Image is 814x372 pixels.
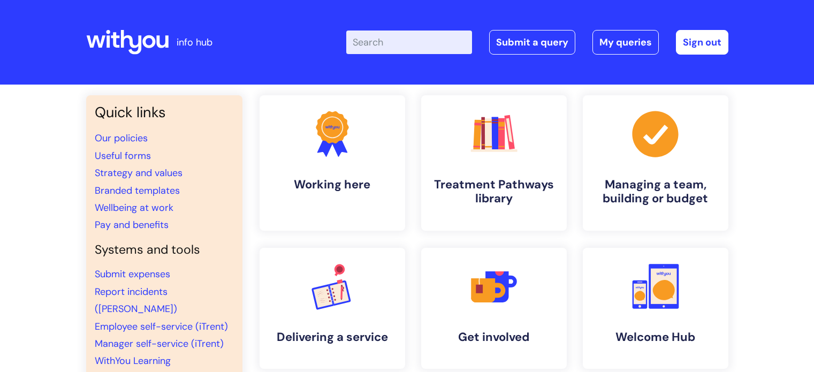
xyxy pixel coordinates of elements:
a: Submit expenses [95,268,170,280]
div: | - [346,30,728,55]
h4: Systems and tools [95,242,234,257]
a: Report incidents ([PERSON_NAME]) [95,285,177,315]
a: Our policies [95,132,148,145]
h4: Managing a team, building or budget [591,178,720,206]
a: Managing a team, building or budget [583,95,728,231]
a: Treatment Pathways library [421,95,567,231]
a: Manager self-service (iTrent) [95,337,224,350]
h4: Treatment Pathways library [430,178,558,206]
a: Branded templates [95,184,180,197]
a: Useful forms [95,149,151,162]
a: Delivering a service [260,248,405,369]
a: WithYou Learning [95,354,171,367]
input: Search [346,31,472,54]
a: Pay and benefits [95,218,169,231]
a: My queries [592,30,659,55]
a: Get involved [421,248,567,369]
a: Submit a query [489,30,575,55]
a: Strategy and values [95,166,182,179]
h4: Get involved [430,330,558,344]
a: Welcome Hub [583,248,728,369]
a: Sign out [676,30,728,55]
h4: Delivering a service [268,330,397,344]
a: Working here [260,95,405,231]
h4: Working here [268,178,397,192]
a: Employee self-service (iTrent) [95,320,228,333]
h3: Quick links [95,104,234,121]
a: Wellbeing at work [95,201,173,214]
p: info hub [177,34,212,51]
h4: Welcome Hub [591,330,720,344]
